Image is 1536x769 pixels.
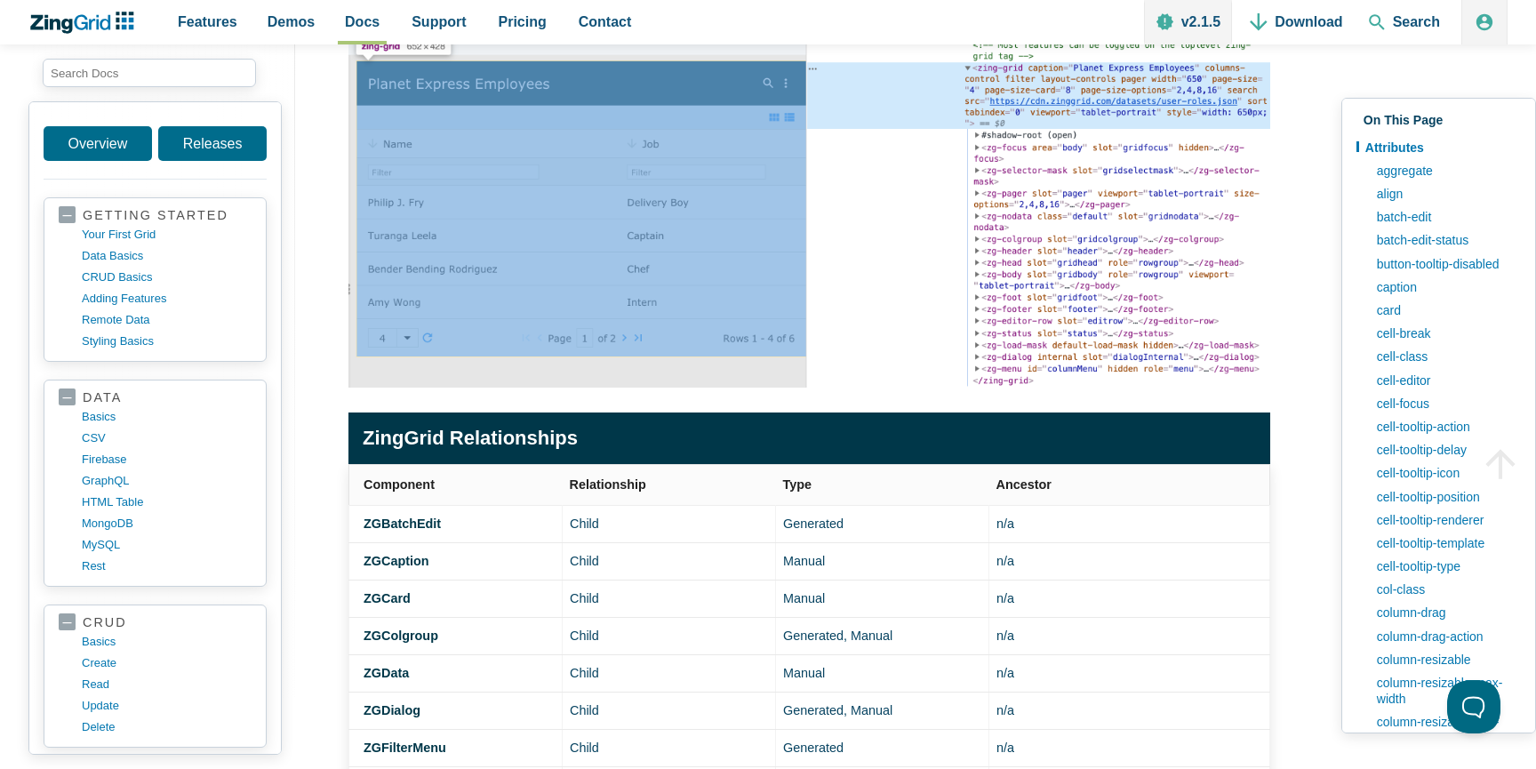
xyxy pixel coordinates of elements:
td: Generated, Manual [776,617,989,654]
td: Child [563,505,776,542]
a: ZGData [364,666,409,680]
a: CSV [82,428,252,449]
a: MySQL [82,534,252,556]
a: CRUD basics [82,267,252,288]
a: basics [82,406,252,428]
td: Child [563,580,776,617]
a: ZGFilterMenu [364,741,446,755]
span: Demos [268,10,315,34]
a: Overview [44,126,152,161]
td: Manual [776,654,989,692]
a: column-drag [1368,602,1521,625]
a: cell-tooltip-delay [1368,438,1521,461]
iframe: Toggle Customer Support [1447,680,1500,733]
th: Relationship [563,464,776,505]
span: Features [178,10,237,34]
a: cell-focus [1368,392,1521,415]
td: n/a [989,580,1270,617]
a: column-resizable [1368,648,1521,671]
a: button-tooltip-disabled [1368,252,1521,276]
a: Attributes [1356,136,1521,159]
td: Child [563,654,776,692]
a: styling basics [82,331,252,352]
span: Pricing [499,10,547,34]
a: basics [82,631,252,653]
a: MongoDB [82,513,252,534]
td: Generated [776,730,989,767]
a: batch-edit [1368,206,1521,229]
a: align [1368,182,1521,205]
th: Type [776,464,989,505]
a: create [82,653,252,674]
a: your first grid [82,224,252,245]
a: rest [82,556,252,577]
td: Manual [776,542,989,580]
a: getting started [59,207,252,224]
a: cell-tooltip-template [1368,532,1521,555]
a: caption [1368,276,1521,299]
td: n/a [989,693,1270,730]
a: data [59,389,252,406]
a: cell-tooltip-position [1368,485,1521,509]
a: crud [59,614,252,631]
a: ZGCard [364,591,411,605]
td: Manual [776,580,989,617]
a: ZGCaption [364,554,429,568]
td: Child [563,617,776,654]
a: ZGColgroup [364,629,438,643]
th: Ancestor [989,464,1270,505]
a: cell-tooltip-renderer [1368,509,1521,532]
a: ZGBatchEdit [364,517,441,531]
a: card [1368,299,1521,322]
img: Image of the DOM relationship for the zing-grid web component tag [348,28,1270,388]
span: Support [412,10,466,34]
a: remote data [82,309,252,331]
a: GraphQL [82,470,252,492]
a: cell-class [1368,346,1521,369]
a: cell-break [1368,323,1521,346]
a: cell-tooltip-type [1368,555,1521,578]
a: batch-edit-status [1368,229,1521,252]
a: update [82,695,252,717]
td: Generated [776,505,989,542]
td: Generated, Manual [776,693,989,730]
td: n/a [989,654,1270,692]
a: read [82,674,252,695]
a: column-resizable-min-width [1368,711,1521,750]
a: ZingChart Logo. Click to return to the homepage [28,12,143,34]
a: adding features [82,288,252,309]
th: Component [349,464,563,505]
a: column-resizable-max-width [1368,671,1521,710]
a: cell-editor [1368,369,1521,392]
a: col-class [1368,579,1521,602]
a: Releases [158,126,267,161]
td: n/a [989,617,1270,654]
a: delete [82,717,252,738]
a: ZGDialog [364,703,420,717]
caption: ZingGrid Relationships [348,413,1270,463]
span: Contact [579,10,632,34]
a: aggregate [1368,159,1521,182]
a: cell-tooltip-icon [1368,462,1521,485]
td: n/a [989,505,1270,542]
a: HTML table [82,492,252,513]
a: cell-tooltip-action [1368,415,1521,438]
td: n/a [989,542,1270,580]
a: data basics [82,245,252,267]
td: Child [563,693,776,730]
input: search input [43,59,256,87]
span: Docs [345,10,380,34]
td: n/a [989,730,1270,767]
a: column-drag-action [1368,625,1521,648]
td: Child [563,542,776,580]
a: firebase [82,449,252,470]
td: Child [563,730,776,767]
